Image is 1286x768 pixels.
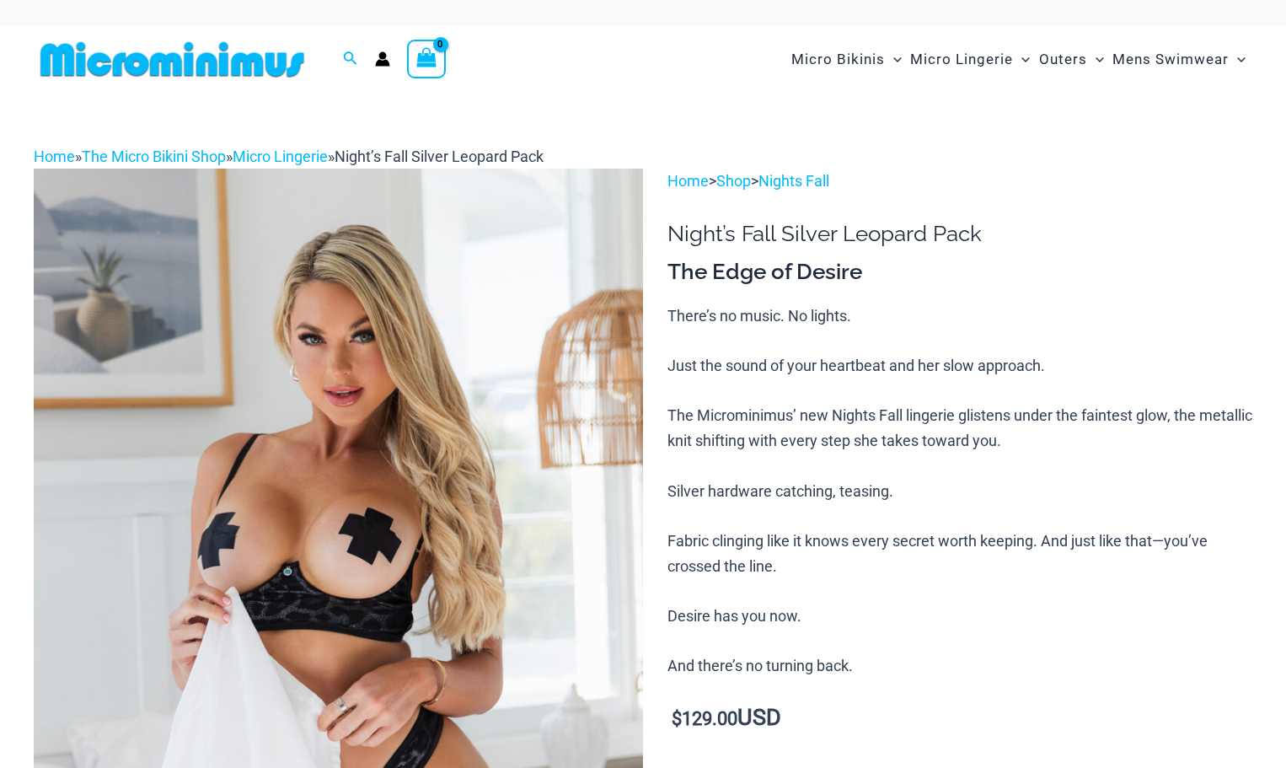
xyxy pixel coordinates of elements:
[1087,38,1104,81] span: Menu Toggle
[906,34,1034,85] a: Micro LingerieMenu ToggleMenu Toggle
[910,38,1013,81] span: Micro Lingerie
[667,258,1252,287] h3: The Edge of Desire
[343,49,358,70] a: Search icon link
[233,148,328,165] a: Micro Lingerie
[716,172,751,190] a: Shop
[407,40,446,78] a: View Shopping Cart, empty
[34,148,544,165] span: » » »
[1013,38,1030,81] span: Menu Toggle
[667,221,1252,247] h1: Night’s Fall Silver Leopard Pack
[758,172,829,190] a: Nights Fall
[1229,38,1246,81] span: Menu Toggle
[791,38,885,81] span: Micro Bikinis
[667,706,1252,732] p: USD
[667,303,1252,679] p: There’s no music. No lights. Just the sound of your heartbeat and her slow approach. The Micromin...
[335,148,544,165] span: Night’s Fall Silver Leopard Pack
[672,708,682,729] span: $
[787,34,906,85] a: Micro BikinisMenu ToggleMenu Toggle
[82,148,226,165] a: The Micro Bikini Shop
[885,38,902,81] span: Menu Toggle
[672,708,737,729] bdi: 129.00
[375,51,390,67] a: Account icon link
[34,40,311,78] img: MM SHOP LOGO FLAT
[667,169,1252,194] p: > >
[34,148,75,165] a: Home
[1112,38,1229,81] span: Mens Swimwear
[667,172,709,190] a: Home
[1035,34,1108,85] a: OutersMenu ToggleMenu Toggle
[1039,38,1087,81] span: Outers
[1108,34,1250,85] a: Mens SwimwearMenu ToggleMenu Toggle
[785,31,1252,88] nav: Site Navigation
